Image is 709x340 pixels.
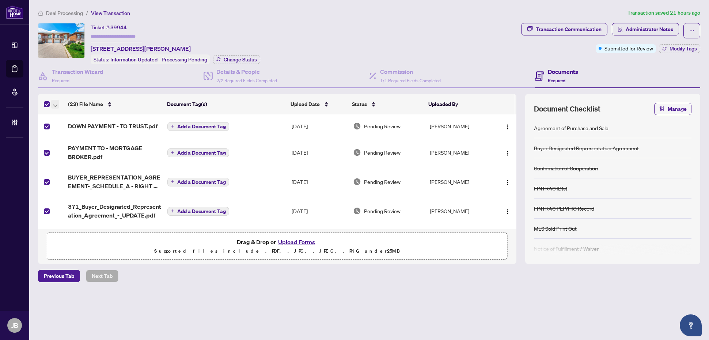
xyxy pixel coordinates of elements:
[52,78,69,83] span: Required
[38,23,84,58] img: IMG-W12214888_1.jpg
[177,180,226,185] span: Add a Document Tag
[427,226,494,249] td: [PERSON_NAME]
[534,104,600,114] span: Document Checklist
[237,237,317,247] span: Drag & Drop or
[349,94,425,114] th: Status
[68,144,162,161] span: PAYMENT TO - MORTGAGE BROKER.pdf
[427,167,494,196] td: [PERSON_NAME]
[68,122,158,131] span: DOWN PAYMENT - TO TRUST.pdf
[91,44,191,53] span: [STREET_ADDRESS][PERSON_NAME]
[68,100,103,108] span: (23) File Name
[91,23,127,31] div: Ticket #:
[65,94,164,114] th: (23) File Name
[521,23,607,35] button: Transaction Communication
[38,270,80,282] button: Previous Tab
[167,178,229,186] button: Add a Document Tag
[670,46,697,51] span: Modify Tags
[171,180,174,184] span: plus
[505,150,511,156] img: Logo
[352,100,367,108] span: Status
[380,78,441,83] span: 1/1 Required Fields Completed
[364,148,401,156] span: Pending Review
[427,138,494,167] td: [PERSON_NAME]
[659,44,700,53] button: Modify Tags
[171,124,174,128] span: plus
[216,78,277,83] span: 2/2 Required Fields Completed
[612,23,679,35] button: Administrator Notes
[171,151,174,154] span: plus
[164,94,288,114] th: Document Tag(s)
[167,121,229,131] button: Add a Document Tag
[110,24,127,31] span: 39944
[654,103,691,115] button: Manage
[502,120,513,132] button: Logo
[689,28,694,33] span: ellipsis
[626,23,673,35] span: Administrator Notes
[216,67,277,76] h4: Details & People
[46,10,83,16] span: Deal Processing
[427,196,494,226] td: [PERSON_NAME]
[534,164,598,172] div: Confirmation of Cooperation
[536,23,602,35] div: Transaction Communication
[289,114,350,138] td: [DATE]
[177,209,226,214] span: Add a Document Tag
[6,5,23,19] img: logo
[276,237,317,247] button: Upload Forms
[604,44,653,52] span: Submitted for Review
[110,56,207,63] span: Information Updated - Processing Pending
[364,122,401,130] span: Pending Review
[167,206,229,216] button: Add a Document Tag
[427,114,494,138] td: [PERSON_NAME]
[548,78,565,83] span: Required
[353,148,361,156] img: Document Status
[52,67,103,76] h4: Transaction Wizard
[167,122,229,131] button: Add a Document Tag
[628,9,700,17] article: Transaction saved 21 hours ago
[91,10,130,16] span: View Transaction
[534,204,594,212] div: FINTRAC PEP/HIO Record
[291,100,320,108] span: Upload Date
[289,167,350,196] td: [DATE]
[502,205,513,217] button: Logo
[534,184,567,192] div: FINTRAC ID(s)
[353,207,361,215] img: Document Status
[86,270,118,282] button: Next Tab
[288,94,349,114] th: Upload Date
[213,55,260,64] button: Change Status
[167,207,229,216] button: Add a Document Tag
[11,320,18,330] span: JB
[289,196,350,226] td: [DATE]
[502,176,513,188] button: Logo
[44,270,74,282] span: Previous Tab
[505,209,511,215] img: Logo
[618,27,623,32] span: solution
[289,138,350,167] td: [DATE]
[380,67,441,76] h4: Commission
[548,67,578,76] h4: Documents
[289,226,350,249] td: [DATE]
[680,314,702,336] button: Open asap
[364,207,401,215] span: Pending Review
[68,173,162,190] span: BUYER_REPRESENTATION_AGREEMENT-_SCHEDULE_A - RIGHT AT HOME.pdf
[353,122,361,130] img: Document Status
[177,150,226,155] span: Add a Document Tag
[86,9,88,17] li: /
[177,124,226,129] span: Add a Document Tag
[167,177,229,186] button: Add a Document Tag
[353,178,361,186] img: Document Status
[425,94,493,114] th: Uploaded By
[534,144,639,152] div: Buyer Designated Representation Agreement
[52,247,503,256] p: Supported files include .PDF, .JPG, .JPEG, .PNG under 25 MB
[364,178,401,186] span: Pending Review
[502,147,513,158] button: Logo
[91,54,210,64] div: Status:
[38,11,43,16] span: home
[534,124,608,132] div: Agreement of Purchase and Sale
[668,103,687,115] span: Manage
[505,124,511,130] img: Logo
[167,148,229,157] button: Add a Document Tag
[171,209,174,213] span: plus
[47,233,507,260] span: Drag & Drop orUpload FormsSupported files include .PDF, .JPG, .JPEG, .PNG under25MB
[534,224,577,233] div: MLS Sold Print Out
